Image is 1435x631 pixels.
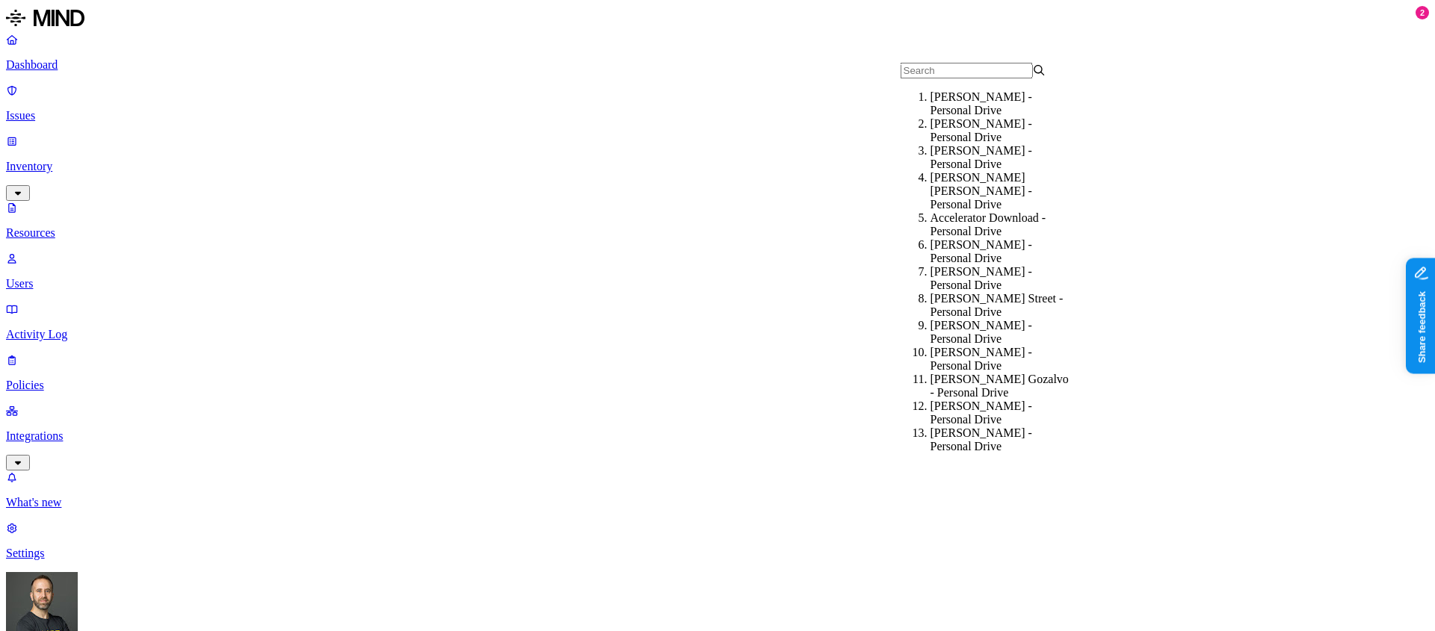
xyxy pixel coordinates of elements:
div: [PERSON_NAME] - Personal Drive [931,238,1076,265]
p: Activity Log [6,328,1429,341]
p: Policies [6,379,1429,392]
a: Activity Log [6,302,1429,341]
div: 2 [1416,6,1429,19]
p: Integrations [6,429,1429,443]
img: MIND [6,6,84,30]
div: [PERSON_NAME] - Personal Drive [931,144,1076,171]
div: [PERSON_NAME] Gozalvo - Personal Drive [931,373,1076,400]
a: MIND [6,6,1429,33]
input: Search [901,63,1033,78]
div: [PERSON_NAME] Street - Personal Drive [931,292,1076,319]
div: [PERSON_NAME] - Personal Drive [931,400,1076,426]
p: Settings [6,547,1429,560]
p: Dashboard [6,58,1429,72]
a: What's new [6,470,1429,509]
a: Dashboard [6,33,1429,72]
div: [PERSON_NAME] [PERSON_NAME] - Personal Drive [931,171,1076,211]
p: Issues [6,109,1429,122]
a: Integrations [6,404,1429,468]
a: Issues [6,84,1429,122]
p: What's new [6,496,1429,509]
a: Users [6,252,1429,290]
div: [PERSON_NAME] - Personal Drive [931,319,1076,346]
a: Resources [6,201,1429,240]
div: [PERSON_NAME] - Personal Drive [931,426,1076,453]
p: Users [6,277,1429,290]
div: Accelerator Download - Personal Drive [931,211,1076,238]
div: [PERSON_NAME] - Personal Drive [931,265,1076,292]
a: Inventory [6,134,1429,199]
p: Resources [6,226,1429,240]
p: Inventory [6,160,1429,173]
a: Policies [6,353,1429,392]
div: [PERSON_NAME] - Personal Drive [931,117,1076,144]
div: [PERSON_NAME] - Personal Drive [931,346,1076,373]
a: Settings [6,521,1429,560]
div: [PERSON_NAME] - Personal Drive [931,90,1076,117]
